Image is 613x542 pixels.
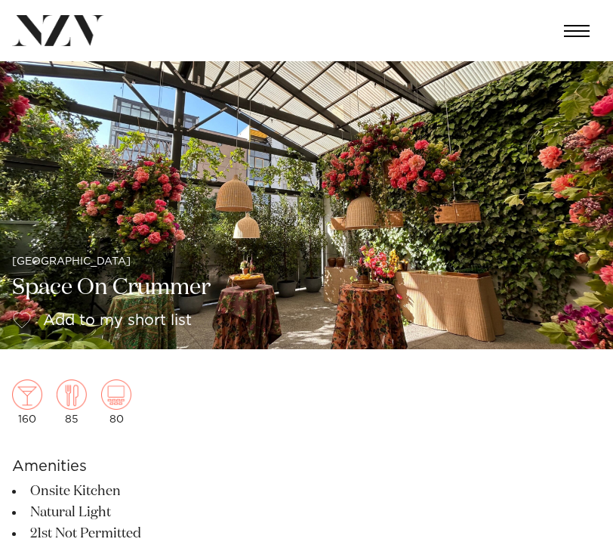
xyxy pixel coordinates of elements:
img: nzv-logo.png [12,15,104,46]
img: dining.png [57,379,87,410]
li: Onsite Kitchen [12,481,258,502]
div: 80 [101,379,131,425]
img: theatre.png [101,379,131,410]
h6: Amenities [12,455,258,478]
div: 160 [12,379,42,425]
li: Natural Light [12,502,258,523]
img: cocktail.png [12,379,42,410]
div: 85 [57,379,87,425]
